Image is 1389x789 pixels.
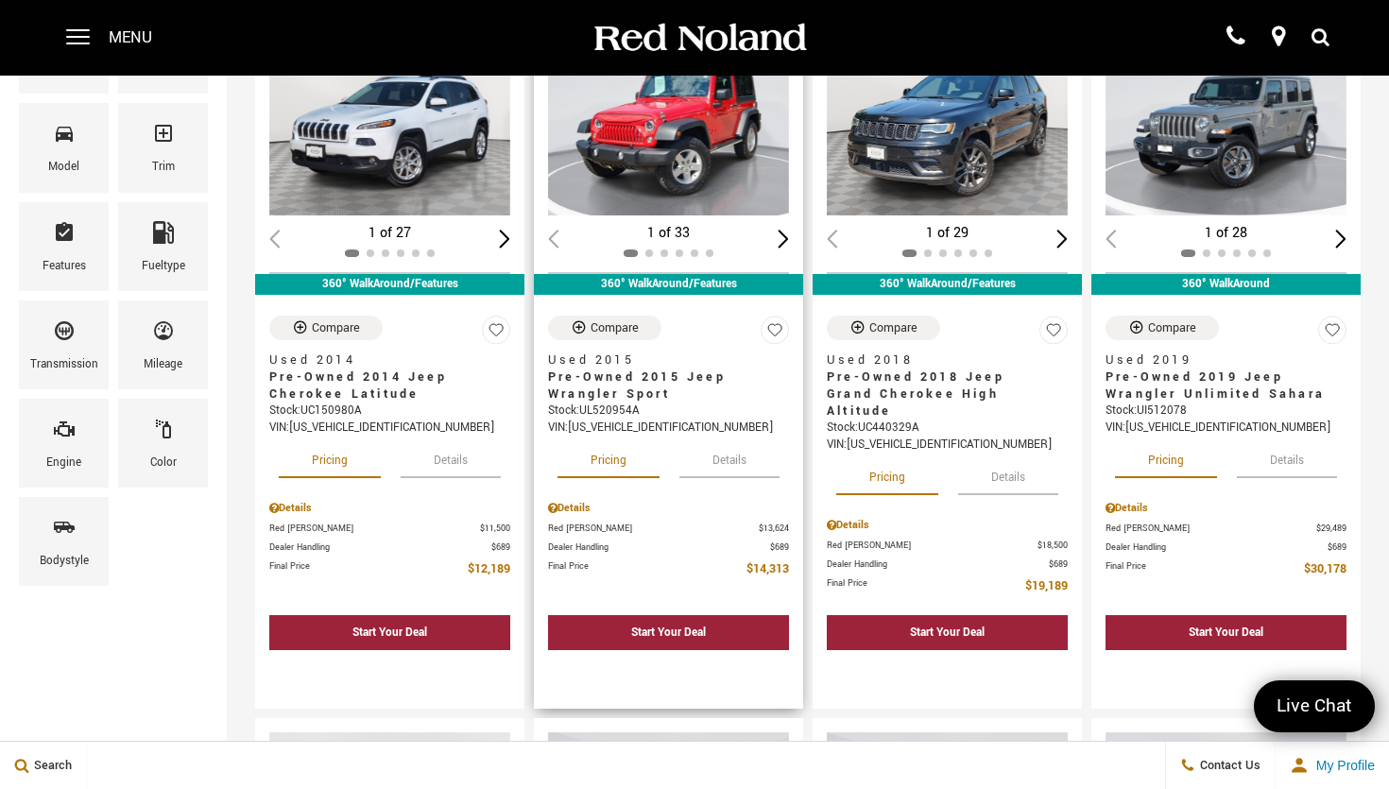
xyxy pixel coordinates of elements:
[548,223,789,244] div: 1 of 33
[746,559,789,579] span: $14,313
[269,500,510,517] div: Pricing Details - Pre-Owned 2014 Jeep Cherokee Latitude 4WD
[19,399,109,488] div: EngineEngine
[1309,758,1375,773] span: My Profile
[1148,319,1196,336] div: Compare
[1056,230,1068,248] div: Next slide
[679,437,780,478] button: details tab
[1106,369,1332,403] span: Pre-Owned 2019 Jeep Wrangler Unlimited Sahara
[1106,223,1346,244] div: 1 of 28
[869,319,917,336] div: Compare
[548,369,775,403] span: Pre-Owned 2015 Jeep Wrangler Sport
[1254,680,1375,732] a: Live Chat
[827,420,1068,437] div: Stock : UC440329A
[1106,35,1346,215] div: 1 / 2
[827,576,1025,596] span: Final Price
[269,223,510,244] div: 1 of 27
[352,625,427,641] div: Start Your Deal
[269,559,468,579] span: Final Price
[150,453,177,473] div: Color
[1106,352,1346,403] a: Used 2019Pre-Owned 2019 Jeep Wrangler Unlimited Sahara
[1091,274,1361,295] div: 360° WalkAround
[548,316,661,340] button: Compare Vehicle
[548,500,789,517] div: Pricing Details - Pre-Owned 2015 Jeep Wrangler Sport 4WD
[152,117,175,157] span: Trim
[269,403,510,420] div: Stock : UC150980A
[836,454,938,495] button: pricing tab
[778,230,789,248] div: Next slide
[548,540,770,555] span: Dealer Handling
[827,557,1068,572] a: Dealer Handling $689
[827,539,1037,553] span: Red [PERSON_NAME]
[269,540,510,555] a: Dealer Handling $689
[482,316,510,352] button: Save Vehicle
[1316,522,1346,536] span: $29,489
[53,413,76,453] span: Engine
[152,216,175,256] span: Fueltype
[548,522,789,536] a: Red [PERSON_NAME] $13,624
[631,625,706,641] div: Start Your Deal
[269,369,496,403] span: Pre-Owned 2014 Jeep Cherokee Latitude
[152,413,175,453] span: Color
[827,437,1068,454] div: VIN: [US_VEHICLE_IDENTIFICATION_NUMBER]
[827,35,1068,215] div: 1 / 2
[548,35,789,215] img: 2015 Jeep Wrangler Sport 1
[269,352,496,369] span: Used 2014
[269,615,510,650] div: Start Your Deal
[269,420,510,437] div: VIN: [US_VEHICLE_IDENTIFICATION_NUMBER]
[53,511,76,551] span: Bodystyle
[19,103,109,192] div: ModelModel
[29,757,72,774] span: Search
[827,35,1068,215] img: 2018 Jeep Grand Cherokee High Altitude 1
[1189,625,1263,641] div: Start Your Deal
[813,274,1082,295] div: 360° WalkAround/Features
[269,352,510,403] a: Used 2014Pre-Owned 2014 Jeep Cherokee Latitude
[1106,540,1328,555] span: Dealer Handling
[827,517,1068,534] div: Pricing Details - Pre-Owned 2018 Jeep Grand Cherokee High Altitude With Navigation & 4WD
[1267,694,1362,719] span: Live Chat
[548,522,759,536] span: Red [PERSON_NAME]
[1106,559,1346,579] a: Final Price $30,178
[548,352,789,403] a: Used 2015Pre-Owned 2015 Jeep Wrangler Sport
[19,300,109,389] div: TransmissionTransmission
[269,522,480,536] span: Red [PERSON_NAME]
[827,223,1068,244] div: 1 of 29
[827,369,1054,420] span: Pre-Owned 2018 Jeep Grand Cherokee High Altitude
[1304,559,1346,579] span: $30,178
[1037,539,1068,553] span: $18,500
[118,202,208,291] div: FueltypeFueltype
[1025,576,1068,596] span: $19,189
[1335,230,1346,248] div: Next slide
[19,497,109,586] div: BodystyleBodystyle
[269,540,491,555] span: Dealer Handling
[118,399,208,488] div: ColorColor
[827,557,1049,572] span: Dealer Handling
[958,454,1058,495] button: details tab
[761,316,789,352] button: Save Vehicle
[19,202,109,291] div: FeaturesFeatures
[53,315,76,354] span: Transmission
[1318,316,1346,352] button: Save Vehicle
[1106,35,1346,215] img: 2019 Jeep Wrangler Unlimited Sahara 1
[548,35,789,215] div: 1 / 2
[46,453,81,473] div: Engine
[548,540,789,555] a: Dealer Handling $689
[910,625,985,641] div: Start Your Deal
[468,559,510,579] span: $12,189
[548,420,789,437] div: VIN: [US_VEHICLE_IDENTIFICATION_NUMBER]
[118,300,208,389] div: MileageMileage
[1106,500,1346,517] div: Pricing Details - Pre-Owned 2019 Jeep Wrangler Unlimited Sahara With Navigation & 4WD
[827,615,1068,650] div: Start Your Deal
[1328,540,1346,555] span: $689
[1106,420,1346,437] div: VIN: [US_VEHICLE_IDENTIFICATION_NUMBER]
[255,274,524,295] div: 360° WalkAround/Features
[827,539,1068,553] a: Red [PERSON_NAME] $18,500
[548,615,789,650] div: Start Your Deal
[770,540,789,555] span: $689
[1106,522,1346,536] a: Red [PERSON_NAME] $29,489
[269,522,510,536] a: Red [PERSON_NAME] $11,500
[591,319,639,336] div: Compare
[30,354,98,375] div: Transmission
[827,655,1068,690] div: undefined - Pre-Owned 2018 Jeep Grand Cherokee High Altitude With Navigation & 4WD
[557,437,660,478] button: pricing tab
[269,559,510,579] a: Final Price $12,189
